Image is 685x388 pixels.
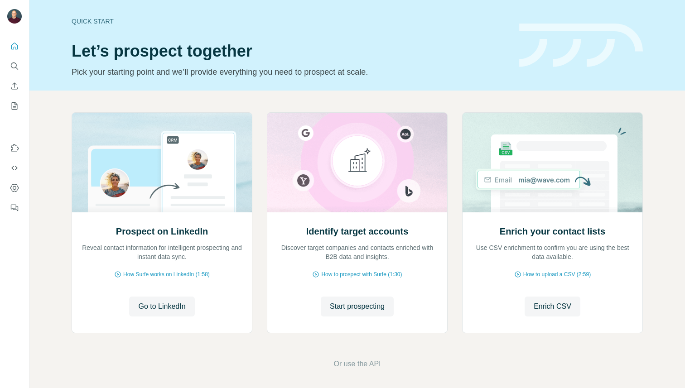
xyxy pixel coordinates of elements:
[81,243,243,261] p: Reveal contact information for intelligent prospecting and instant data sync.
[7,180,22,196] button: Dashboard
[116,225,208,238] h2: Prospect on LinkedIn
[333,359,381,369] button: Or use the API
[472,243,633,261] p: Use CSV enrichment to confirm you are using the best data available.
[321,270,402,278] span: How to prospect with Surfe (1:30)
[7,140,22,156] button: Use Surfe on LinkedIn
[525,297,580,316] button: Enrich CSV
[7,9,22,24] img: Avatar
[123,270,210,278] span: How Surfe works on LinkedIn (1:58)
[7,200,22,216] button: Feedback
[7,160,22,176] button: Use Surfe API
[7,98,22,114] button: My lists
[72,17,508,26] div: Quick start
[534,301,571,312] span: Enrich CSV
[267,113,448,212] img: Identify target accounts
[72,42,508,60] h1: Let’s prospect together
[306,225,409,238] h2: Identify target accounts
[519,24,643,67] img: banner
[129,297,194,316] button: Go to LinkedIn
[500,225,605,238] h2: Enrich your contact lists
[7,38,22,54] button: Quick start
[138,301,185,312] span: Go to LinkedIn
[72,66,508,78] p: Pick your starting point and we’ll provide everything you need to prospect at scale.
[330,301,385,312] span: Start prospecting
[7,78,22,94] button: Enrich CSV
[72,113,252,212] img: Prospect on LinkedIn
[276,243,438,261] p: Discover target companies and contacts enriched with B2B data and insights.
[523,270,591,278] span: How to upload a CSV (2:59)
[321,297,394,316] button: Start prospecting
[7,58,22,74] button: Search
[462,113,643,212] img: Enrich your contact lists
